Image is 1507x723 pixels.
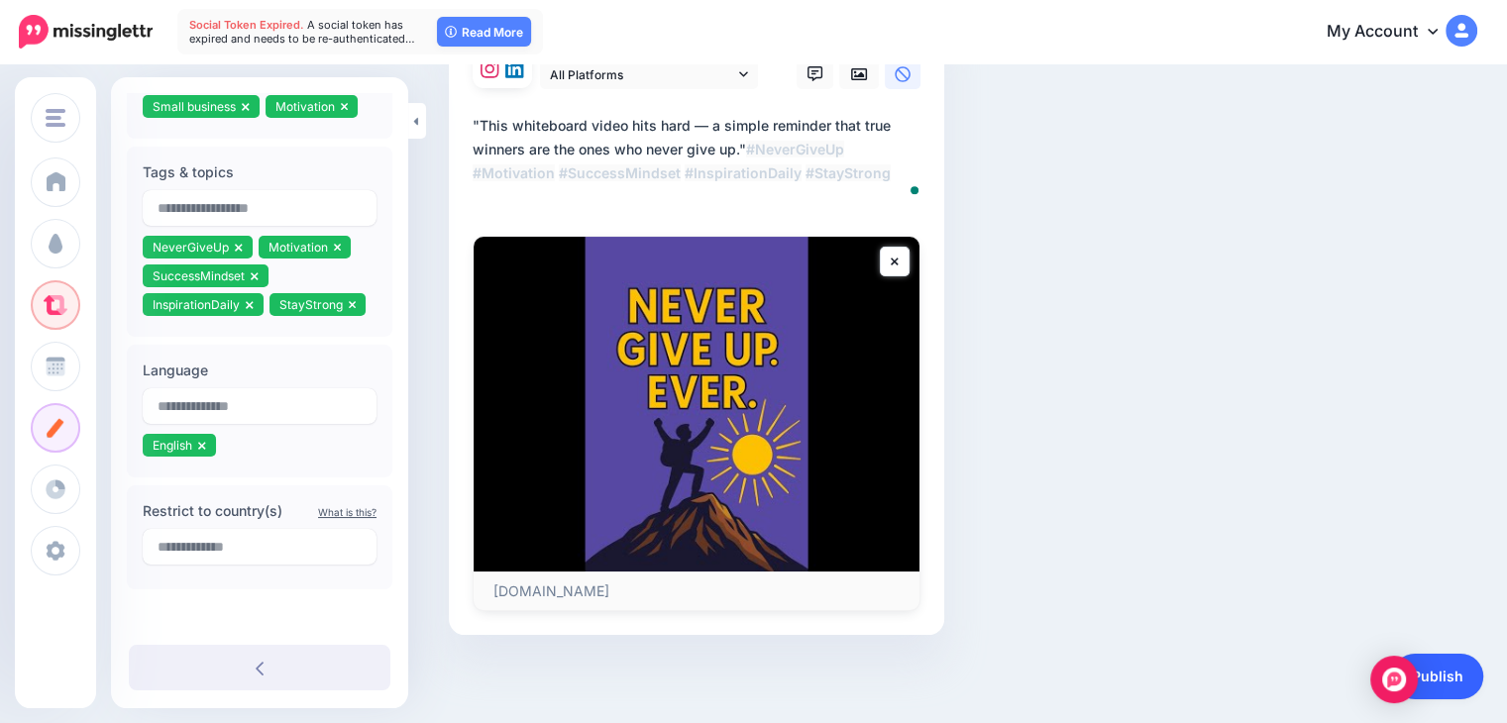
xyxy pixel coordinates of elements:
a: Read More [437,17,531,47]
div: "This whiteboard video hits hard — a simple reminder that true winners are the ones who never giv... [473,114,928,185]
p: [DOMAIN_NAME] [493,582,900,600]
a: What is this? [318,506,377,518]
span: SuccessMindset [153,268,245,283]
label: Language [143,359,377,382]
span: Social Token Expired. [189,18,304,32]
span: StayStrong [279,297,343,312]
span: Motivation [275,99,335,114]
span: Small business [153,99,236,114]
span: NeverGiveUp [153,240,229,255]
span: A social token has expired and needs to be re-authenticated… [189,18,415,46]
a: Publish [1392,654,1483,699]
label: Tags & topics [143,160,377,184]
span: All Platforms [550,64,734,85]
span: Motivation [269,240,328,255]
a: All Platforms [540,60,758,89]
img: Missinglettr [19,15,153,49]
div: Open Intercom Messenger [1370,656,1418,703]
label: Restrict to country(s) [143,499,377,523]
img: menu.png [46,109,65,127]
textarea: To enrich screen reader interactions, please activate Accessibility in Grammarly extension settings [473,114,928,209]
span: English [153,438,192,453]
span: InspirationDaily [153,297,240,312]
a: My Account [1307,8,1477,56]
